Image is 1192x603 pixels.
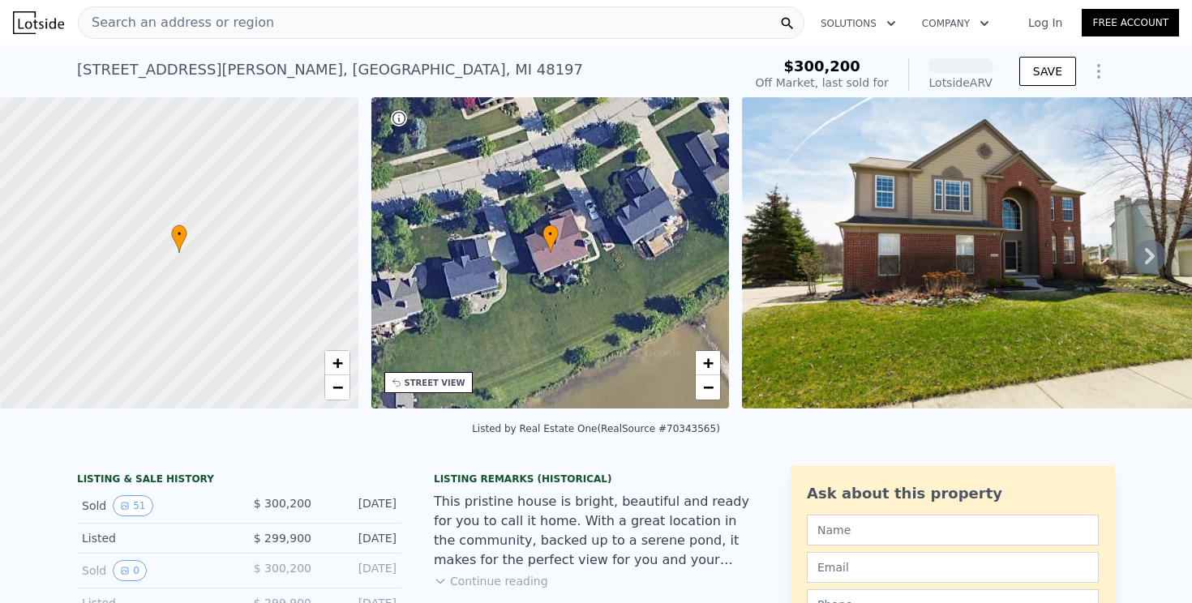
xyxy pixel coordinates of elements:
button: Solutions [808,9,909,38]
a: Zoom in [696,351,720,375]
span: Search an address or region [79,13,274,32]
div: Listed [82,530,226,546]
div: STREET VIEW [405,377,465,389]
input: Email [807,552,1099,583]
button: View historical data [113,560,147,581]
img: Lotside [13,11,64,34]
div: [STREET_ADDRESS][PERSON_NAME] , [GEOGRAPHIC_DATA] , MI 48197 [77,58,583,81]
a: Zoom in [325,351,349,375]
div: Sold [82,560,226,581]
div: [DATE] [324,530,397,546]
span: $ 299,900 [254,532,311,545]
span: + [703,353,714,373]
button: SAVE [1019,57,1076,86]
div: • [171,225,187,253]
div: Ask about this property [807,482,1099,505]
a: Log In [1009,15,1082,31]
div: LISTING & SALE HISTORY [77,473,401,489]
button: Continue reading [434,573,548,589]
div: This pristine house is bright, beautiful and ready for you to call it home. With a great location... [434,492,758,570]
span: • [542,227,559,242]
div: Listed by Real Estate One (RealSource #70343565) [472,423,720,434]
span: $300,200 [783,58,860,75]
span: + [332,353,342,373]
span: • [171,227,187,242]
a: Zoom out [696,375,720,400]
span: − [703,377,714,397]
div: Off Market, last sold for [756,75,889,91]
div: • [542,225,559,253]
div: [DATE] [324,560,397,581]
div: Listing Remarks (Historical) [434,473,758,485]
span: $ 300,200 [254,562,311,575]
input: Name [807,515,1099,545]
div: Lotside ARV [928,75,993,91]
span: − [332,377,342,397]
div: Sold [82,495,226,516]
a: Free Account [1082,9,1179,36]
button: View historical data [113,495,152,516]
span: $ 300,200 [254,497,311,510]
a: Zoom out [325,375,349,400]
button: Show Options [1083,55,1115,88]
div: [DATE] [324,495,397,516]
button: Company [909,9,1002,38]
